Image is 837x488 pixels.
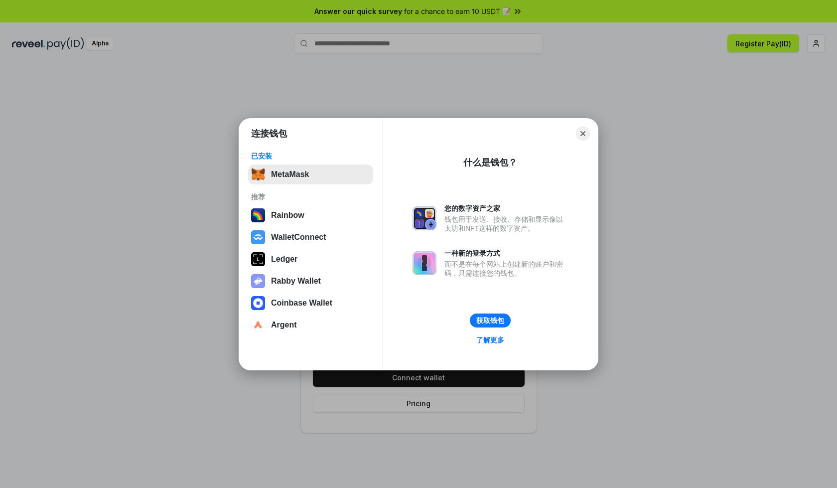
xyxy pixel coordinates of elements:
[463,157,517,168] div: 什么是钱包？
[413,206,436,230] img: svg+xml,%3Csvg%20xmlns%3D%22http%3A%2F%2Fwww.w3.org%2F2000%2Fsvg%22%20fill%3D%22none%22%20viewBox...
[271,299,332,308] div: Coinbase Wallet
[248,315,373,335] button: Argent
[576,127,590,141] button: Close
[470,333,510,346] a: 了解更多
[251,318,265,332] img: svg+xml,%3Csvg%20width%3D%2228%22%20height%3D%2228%22%20viewBox%3D%220%200%2028%2028%22%20fill%3D...
[251,192,370,201] div: 推荐
[413,251,436,275] img: svg+xml,%3Csvg%20xmlns%3D%22http%3A%2F%2Fwww.w3.org%2F2000%2Fsvg%22%20fill%3D%22none%22%20viewBox...
[271,211,304,220] div: Rainbow
[444,215,568,233] div: 钱包用于发送、接收、存储和显示像以太坊和NFT这样的数字资产。
[251,167,265,181] img: svg+xml,%3Csvg%20fill%3D%22none%22%20height%3D%2233%22%20viewBox%3D%220%200%2035%2033%22%20width%...
[248,164,373,184] button: MetaMask
[248,227,373,247] button: WalletConnect
[251,296,265,310] img: svg+xml,%3Csvg%20width%3D%2228%22%20height%3D%2228%22%20viewBox%3D%220%200%2028%2028%22%20fill%3D...
[470,314,511,327] button: 获取钱包
[271,170,309,179] div: MetaMask
[271,321,297,329] div: Argent
[271,233,326,242] div: WalletConnect
[444,260,568,278] div: 而不是在每个网站上创建新的账户和密码，只需连接您的钱包。
[476,316,504,325] div: 获取钱包
[251,208,265,222] img: svg+xml,%3Csvg%20width%3D%22120%22%20height%3D%22120%22%20viewBox%3D%220%200%20120%20120%22%20fil...
[444,204,568,213] div: 您的数字资产之家
[248,249,373,269] button: Ledger
[251,128,287,140] h1: 连接钱包
[271,255,297,264] div: Ledger
[248,271,373,291] button: Rabby Wallet
[444,249,568,258] div: 一种新的登录方式
[248,293,373,313] button: Coinbase Wallet
[251,274,265,288] img: svg+xml,%3Csvg%20xmlns%3D%22http%3A%2F%2Fwww.w3.org%2F2000%2Fsvg%22%20fill%3D%22none%22%20viewBox...
[271,277,321,286] div: Rabby Wallet
[251,152,370,161] div: 已安装
[251,252,265,266] img: svg+xml,%3Csvg%20xmlns%3D%22http%3A%2F%2Fwww.w3.org%2F2000%2Fsvg%22%20width%3D%2228%22%20height%3...
[248,205,373,225] button: Rainbow
[476,335,504,344] div: 了解更多
[251,230,265,244] img: svg+xml,%3Csvg%20width%3D%2228%22%20height%3D%2228%22%20viewBox%3D%220%200%2028%2028%22%20fill%3D...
